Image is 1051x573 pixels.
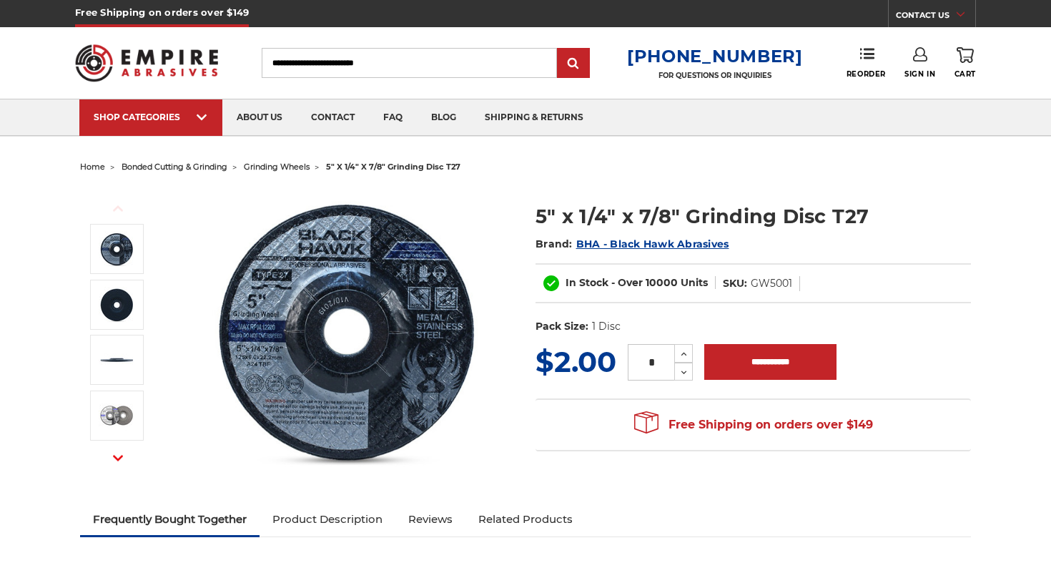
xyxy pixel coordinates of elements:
[723,276,747,291] dt: SKU:
[536,344,616,379] span: $2.00
[80,162,105,172] a: home
[536,319,588,334] dt: Pack Size:
[592,319,621,334] dd: 1 Disc
[99,398,134,434] img: 5 inch x 1/4 inch BHA grinding disc
[576,237,729,250] a: BHA - Black Hawk Abrasives
[634,411,873,439] span: Free Shipping on orders over $149
[260,504,395,535] a: Product Description
[896,7,975,27] a: CONTACT US
[536,202,971,230] h1: 5" x 1/4" x 7/8" Grinding Disc T27
[681,276,708,289] span: Units
[99,287,134,323] img: BHA grinding disc back
[751,276,792,291] dd: GW5001
[369,99,417,136] a: faq
[326,162,460,172] span: 5" x 1/4" x 7/8" grinding disc t27
[465,504,586,535] a: Related Products
[847,69,886,79] span: Reorder
[203,187,489,474] img: 5" x 1/4" x 7/8" Grinding Disc
[417,99,470,136] a: blog
[470,99,598,136] a: shipping & returns
[847,47,886,78] a: Reorder
[244,162,310,172] a: grinding wheels
[954,47,976,79] a: Cart
[101,193,135,224] button: Previous
[566,276,608,289] span: In Stock
[75,35,218,91] img: Empire Abrasives
[99,342,134,378] img: .25 inch thick 5 inch diameter grinding wheel
[395,504,465,535] a: Reviews
[559,49,588,78] input: Submit
[954,69,976,79] span: Cart
[122,162,227,172] a: bonded cutting & grinding
[222,99,297,136] a: about us
[611,276,643,289] span: - Over
[94,112,208,122] div: SHOP CATEGORIES
[646,276,678,289] span: 10000
[904,69,935,79] span: Sign In
[627,71,803,80] p: FOR QUESTIONS OR INQUIRIES
[101,443,135,474] button: Next
[536,237,573,250] span: Brand:
[80,504,260,535] a: Frequently Bought Together
[297,99,369,136] a: contact
[99,231,134,267] img: 5" x 1/4" x 7/8" Grinding Disc
[627,46,803,67] a: [PHONE_NUMBER]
